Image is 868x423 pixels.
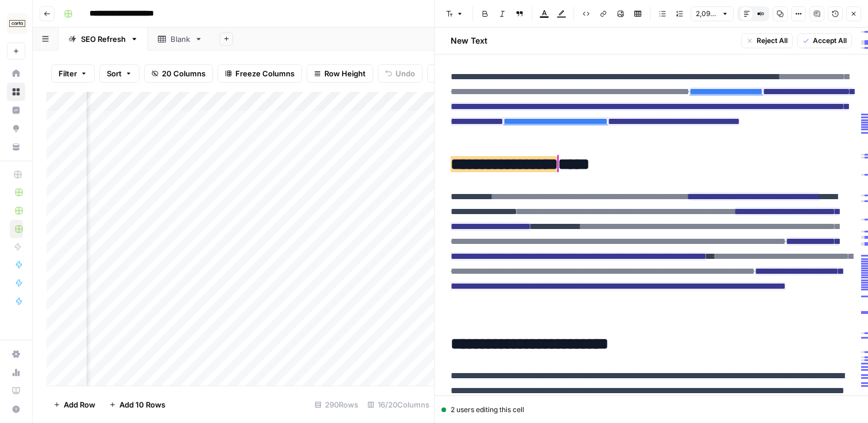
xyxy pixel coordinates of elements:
[307,64,373,83] button: Row Height
[696,9,718,19] span: 2,092 words
[741,33,793,48] button: Reject All
[59,68,77,79] span: Filter
[7,382,25,400] a: Learning Hub
[99,64,139,83] button: Sort
[7,363,25,382] a: Usage
[7,119,25,138] a: Opportunities
[7,9,25,38] button: Workspace: Carta
[396,68,415,79] span: Undo
[46,395,102,414] button: Add Row
[102,395,172,414] button: Add 10 Rows
[64,399,95,410] span: Add Row
[170,33,190,45] div: Blank
[7,83,25,101] a: Browse
[148,28,212,51] a: Blank
[235,68,294,79] span: Freeze Columns
[7,101,25,119] a: Insights
[51,64,95,83] button: Filter
[363,395,434,414] div: 16/20 Columns
[218,64,302,83] button: Freeze Columns
[691,6,734,21] button: 2,092 words
[59,28,148,51] a: SEO Refresh
[451,35,487,46] h2: New Text
[7,345,25,363] a: Settings
[162,68,206,79] span: 20 Columns
[7,138,25,156] a: Your Data
[441,405,861,415] div: 2 users editing this cell
[797,33,852,48] button: Accept All
[81,33,126,45] div: SEO Refresh
[757,36,788,46] span: Reject All
[107,68,122,79] span: Sort
[378,64,423,83] button: Undo
[310,395,363,414] div: 290 Rows
[7,400,25,418] button: Help + Support
[119,399,165,410] span: Add 10 Rows
[7,64,25,83] a: Home
[813,36,847,46] span: Accept All
[324,68,366,79] span: Row Height
[144,64,213,83] button: 20 Columns
[7,13,28,34] img: Carta Logo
